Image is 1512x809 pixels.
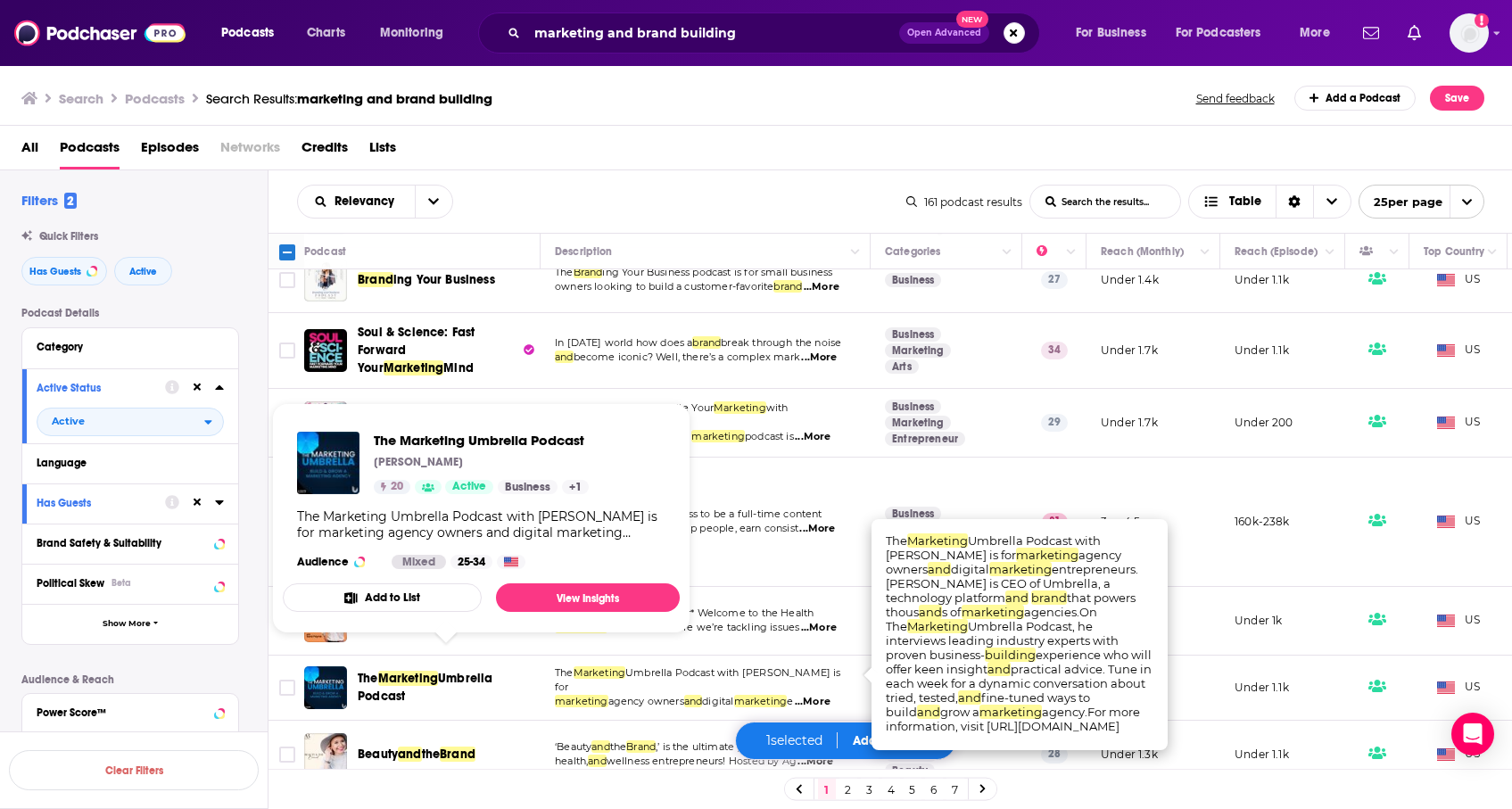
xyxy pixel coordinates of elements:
span: The [555,266,574,278]
button: Send feedback [1191,91,1280,106]
span: the [422,747,441,762]
div: Podcast [304,241,346,262]
button: Column Actions [1384,242,1405,263]
span: For Podcasters [1176,21,1261,45]
span: Brand [358,272,393,287]
p: 3m-4.5m [1101,514,1152,529]
a: Entrepreneur [885,432,965,446]
span: Political Skew [37,577,104,590]
button: Category [37,335,224,358]
span: US [1437,513,1481,531]
span: 2 [64,193,77,209]
span: Beauty [358,747,398,762]
span: agency owners [608,695,684,707]
span: ...More [795,430,830,444]
button: open menu [1287,19,1352,47]
button: Active [114,257,172,285]
a: Lists [369,133,396,169]
div: Power Score [1037,241,1062,262]
span: and [555,351,574,363]
button: Save [1430,86,1484,111]
span: Has Guests [29,267,81,277]
div: Power Score™ [37,706,209,719]
span: and [398,747,422,762]
span: The [555,666,574,679]
a: 3 [861,779,879,800]
span: marketing [1016,548,1078,562]
a: Charts [295,19,356,47]
button: Power Score™ [37,701,224,723]
div: Reach (Episode) [1235,241,1318,262]
div: Reach (Monthly) [1101,241,1184,262]
button: Active Status [37,376,165,399]
a: Arts [885,359,919,374]
span: owners looking to build a customer-favorite [555,280,773,293]
span: creator. You started it to help people, earn consist [555,522,798,534]
div: The Marketing Umbrella Podcast with [PERSON_NAME] is for marketing agency owners and digital mark... [297,508,665,541]
span: grow a [940,705,979,719]
span: the [610,740,627,753]
span: Table [1229,195,1261,208]
span: and [684,695,703,707]
h2: Choose List sort [297,185,453,219]
span: US [1437,612,1481,630]
p: 81 [1042,513,1068,531]
div: Category [37,341,212,353]
span: Active [452,478,486,496]
span: New [956,11,988,28]
span: experience who will offer keen insight [886,648,1152,676]
span: marketing and brand building [297,90,492,107]
a: Show notifications dropdown [1356,18,1386,48]
button: open menu [209,19,297,47]
a: 4 [882,779,900,800]
span: ...More [795,695,830,709]
a: 1 [818,779,836,800]
a: View Insights [496,583,680,612]
span: The [886,533,907,548]
span: Umbrella Podcast, he interviews leading industry experts with proven business- [886,619,1119,662]
img: The Marketing Umbrella Podcast [297,432,359,494]
span: US [1437,414,1481,432]
a: Business [498,480,558,494]
span: Brand [626,740,656,753]
span: Networks [220,133,280,169]
p: Under 1.7k [1101,343,1158,358]
span: Toggle select row [279,343,295,359]
a: 5 [904,779,921,800]
button: Clear Filters [9,750,259,790]
span: Collective, where we’re tackling issues [607,621,800,633]
h2: Filters [21,192,77,209]
p: Under 1k [1235,613,1282,628]
span: The [358,671,378,686]
span: Marketing [378,671,439,686]
span: ...More [804,280,839,294]
p: [PERSON_NAME] [374,455,463,469]
a: Business [885,273,941,287]
p: Under 1.7k [1101,415,1158,430]
span: Marketing [907,533,968,548]
a: 20 [374,480,410,494]
span: Relevancy [335,195,401,208]
a: Podchaser - Follow, Share and Rate Podcasts [14,16,186,50]
div: Categories [885,241,940,262]
span: brand [692,336,721,349]
div: Beta [112,577,131,589]
a: Beauty [885,764,935,778]
div: Open Intercom Messenger [1451,713,1494,755]
button: open menu [368,19,467,47]
span: and [917,705,940,719]
a: Branding Your Business [304,259,347,301]
span: Umbrella Podcast [358,671,492,704]
div: Active Status [37,382,153,394]
div: Has Guests [37,497,153,509]
span: ...More [797,755,833,769]
span: marketing [979,705,1042,719]
img: The Marketing Umbrella Podcast [304,666,347,709]
a: TheMarketingUmbrella Podcast [358,670,534,706]
span: Toggle select row [279,747,295,763]
button: open menu [1164,19,1287,47]
span: Charts [307,21,345,45]
svg: Add a profile image [1475,13,1489,28]
button: Show profile menu [1450,13,1489,53]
